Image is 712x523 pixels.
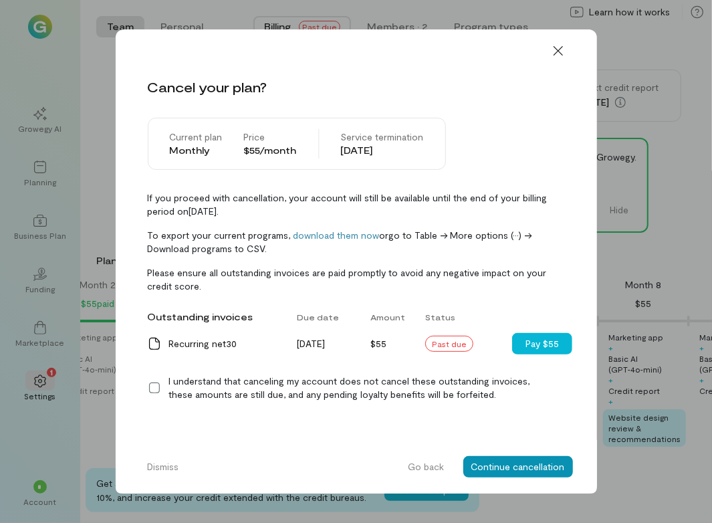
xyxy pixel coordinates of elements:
[140,456,187,478] button: Dismiss
[170,144,223,157] div: Monthly
[148,78,267,96] div: Cancel your plan?
[148,266,565,293] span: Please ensure all outstanding invoices are paid promptly to avoid any negative impact on your cre...
[341,144,424,157] div: [DATE]
[297,338,325,349] span: [DATE]
[140,304,289,330] div: Outstanding invoices
[169,375,565,401] div: I understand that canceling my account does not cancel these outstanding invoices, these amounts ...
[148,191,565,218] span: If you proceed with cancellation, your account will still be available until the end of your bill...
[169,337,281,350] div: Recurring net30
[463,456,573,478] button: Continue cancellation
[293,229,380,241] a: download them now
[417,305,512,329] div: Status
[170,130,223,144] div: Current plan
[289,305,362,329] div: Due date
[362,305,417,329] div: Amount
[244,144,297,157] div: $55/month
[148,229,565,255] span: To export your current programs, or go to Table -> More options (···) -> Download programs to CSV.
[341,130,424,144] div: Service termination
[512,333,572,354] button: Pay $55
[400,456,453,478] button: Go back
[370,338,386,349] span: $55
[425,336,473,352] div: Past due
[244,130,297,144] div: Price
